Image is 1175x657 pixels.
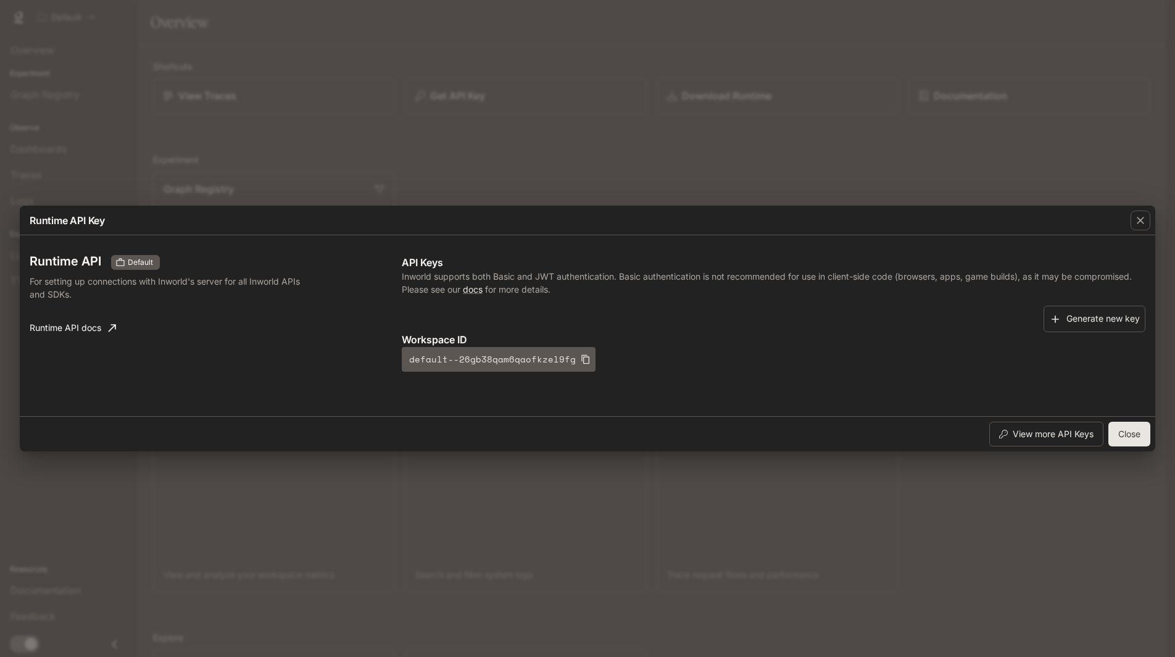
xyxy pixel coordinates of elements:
[111,255,160,270] div: These keys will apply to your current workspace only
[30,275,301,301] p: For setting up connections with Inworld's server for all Inworld APIs and SDKs.
[402,347,596,372] button: default--26gb38qam6qaofkzel9fg
[25,316,121,340] a: Runtime API docs
[30,213,105,228] p: Runtime API Key
[463,284,483,295] a: docs
[123,257,158,268] span: Default
[402,270,1145,296] p: Inworld supports both Basic and JWT authentication. Basic authentication is not recommended for u...
[402,255,1145,270] p: API Keys
[1044,306,1145,332] button: Generate new key
[402,332,1145,347] p: Workspace ID
[989,422,1103,446] button: View more API Keys
[30,255,101,267] h3: Runtime API
[1108,422,1150,446] button: Close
